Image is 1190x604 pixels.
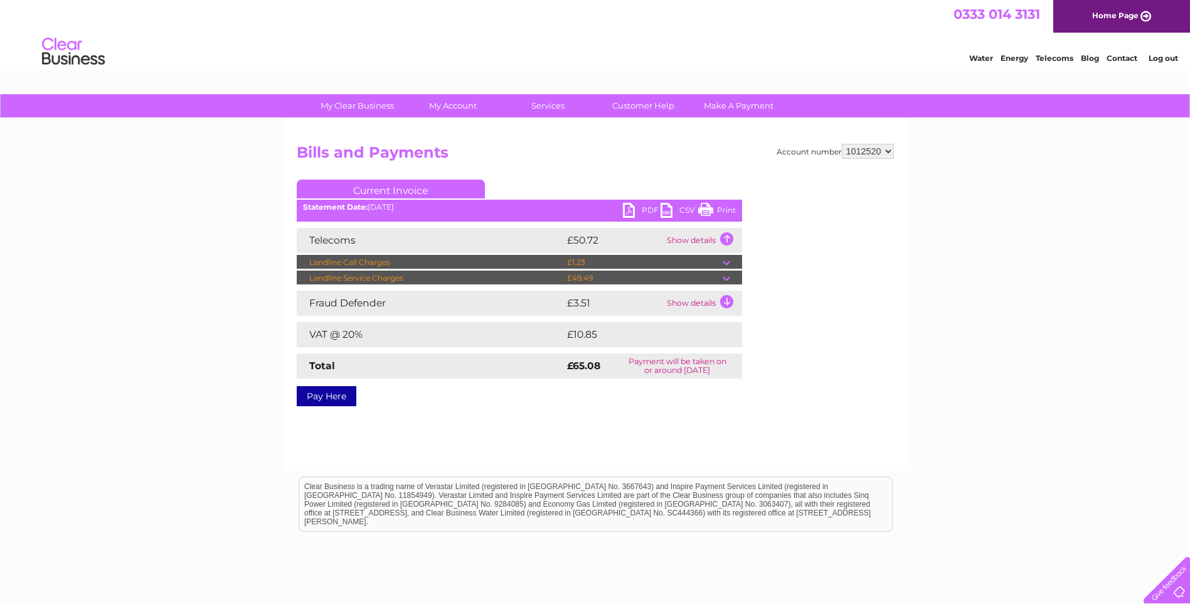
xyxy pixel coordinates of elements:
td: £50.72 [564,228,664,253]
td: £49.49 [564,271,723,286]
a: Telecoms [1036,53,1073,63]
strong: £65.08 [567,360,600,372]
td: £10.85 [564,322,716,347]
div: Clear Business is a trading name of Verastar Limited (registered in [GEOGRAPHIC_DATA] No. 3667643... [299,7,892,61]
a: Blog [1081,53,1099,63]
div: Account number [777,144,894,159]
a: PDF [623,203,661,221]
a: Customer Help [592,94,695,117]
a: Pay Here [297,386,356,406]
a: Log out [1149,53,1178,63]
td: Show details [664,291,742,316]
td: Landline Call Charges [297,255,564,270]
td: Show details [664,228,742,253]
td: Payment will be taken on or around [DATE] [613,353,742,379]
a: Current Invoice [297,180,485,198]
a: My Account [401,94,504,117]
a: Make A Payment [687,94,790,117]
td: Telecoms [297,228,564,253]
td: £3.51 [564,291,664,316]
td: Fraud Defender [297,291,564,316]
a: My Clear Business [305,94,409,117]
a: Water [969,53,993,63]
a: 0333 014 3131 [954,6,1040,22]
b: Statement Date: [303,202,368,212]
div: [DATE] [297,203,742,212]
a: Print [698,203,736,221]
td: £1.23 [564,255,723,270]
a: CSV [661,203,698,221]
a: Energy [1001,53,1028,63]
h2: Bills and Payments [297,144,894,168]
a: Services [496,94,600,117]
td: VAT @ 20% [297,322,564,347]
img: logo.png [41,33,105,71]
td: Landline Service Charges [297,271,564,286]
strong: Total [309,360,335,372]
a: Contact [1107,53,1137,63]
